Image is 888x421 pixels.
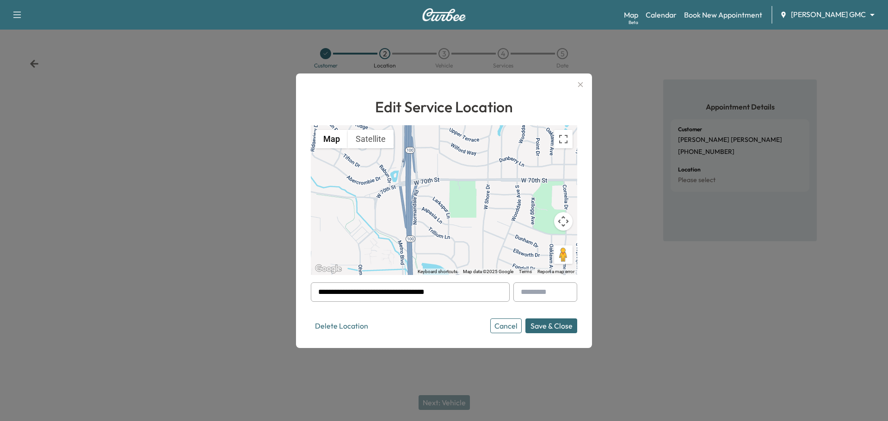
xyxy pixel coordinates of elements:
[418,268,457,275] button: Keyboard shortcuts
[554,212,573,231] button: Map camera controls
[624,9,638,20] a: MapBeta
[629,19,638,26] div: Beta
[519,269,532,274] a: Terms (opens in new tab)
[684,9,762,20] a: Book New Appointment
[311,96,577,118] h1: Edit Service Location
[422,8,466,21] img: Curbee Logo
[490,318,522,333] button: Cancel
[348,130,394,148] button: Show satellite imagery
[525,318,577,333] button: Save & Close
[311,318,372,333] button: Delete Location
[537,269,574,274] a: Report a map error
[315,130,348,148] button: Show street map
[791,9,866,20] span: [PERSON_NAME] GMC
[313,263,344,275] a: Open this area in Google Maps (opens a new window)
[313,263,344,275] img: Google
[554,245,573,264] button: Drag Pegman onto the map to open Street View
[646,9,677,20] a: Calendar
[554,130,573,148] button: Toggle fullscreen view
[463,269,513,274] span: Map data ©2025 Google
